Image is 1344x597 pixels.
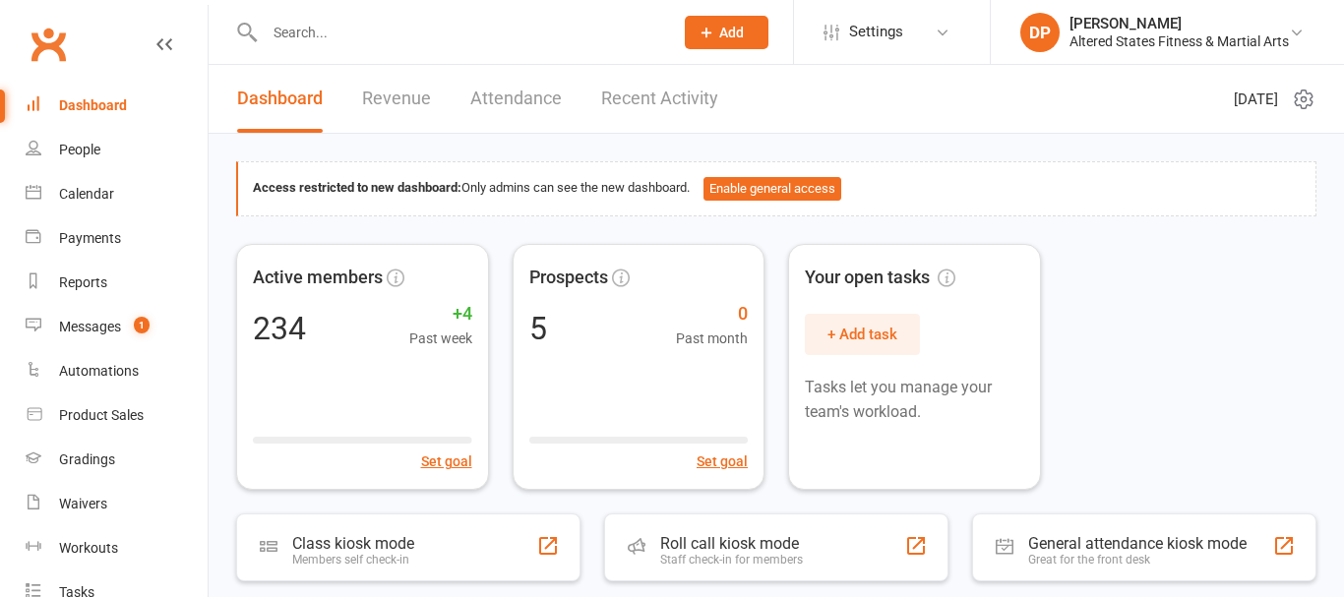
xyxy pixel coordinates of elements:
[59,363,139,379] div: Automations
[849,10,903,54] span: Settings
[59,496,107,511] div: Waivers
[470,65,562,133] a: Attendance
[529,264,608,292] span: Prospects
[26,482,208,526] a: Waivers
[697,450,748,472] button: Set goal
[660,553,803,567] div: Staff check-in for members
[719,25,744,40] span: Add
[601,65,718,133] a: Recent Activity
[59,97,127,113] div: Dashboard
[253,177,1301,201] div: Only admins can see the new dashboard.
[26,526,208,570] a: Workouts
[253,313,306,344] div: 234
[237,65,323,133] a: Dashboard
[805,264,955,292] span: Your open tasks
[59,451,115,467] div: Gradings
[59,407,144,423] div: Product Sales
[134,317,150,333] span: 1
[59,274,107,290] div: Reports
[1234,88,1278,111] span: [DATE]
[1020,13,1060,52] div: DP
[59,540,118,556] div: Workouts
[805,314,920,355] button: + Add task
[253,264,383,292] span: Active members
[26,305,208,349] a: Messages 1
[529,313,547,344] div: 5
[1069,15,1289,32] div: [PERSON_NAME]
[259,19,659,46] input: Search...
[26,216,208,261] a: Payments
[676,328,748,349] span: Past month
[59,319,121,334] div: Messages
[805,375,1024,425] p: Tasks let you manage your team's workload.
[1028,553,1247,567] div: Great for the front desk
[26,438,208,482] a: Gradings
[362,65,431,133] a: Revenue
[292,534,414,553] div: Class kiosk mode
[26,261,208,305] a: Reports
[676,300,748,328] span: 0
[703,177,841,201] button: Enable general access
[660,534,803,553] div: Roll call kiosk mode
[24,20,73,69] a: Clubworx
[59,186,114,202] div: Calendar
[409,328,472,349] span: Past week
[26,349,208,393] a: Automations
[409,300,472,328] span: +4
[26,393,208,438] a: Product Sales
[26,84,208,128] a: Dashboard
[1069,32,1289,50] div: Altered States Fitness & Martial Arts
[1028,534,1247,553] div: General attendance kiosk mode
[26,128,208,172] a: People
[292,553,414,567] div: Members self check-in
[59,142,100,157] div: People
[421,450,472,472] button: Set goal
[26,172,208,216] a: Calendar
[253,180,461,195] strong: Access restricted to new dashboard:
[59,230,121,246] div: Payments
[685,16,768,49] button: Add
